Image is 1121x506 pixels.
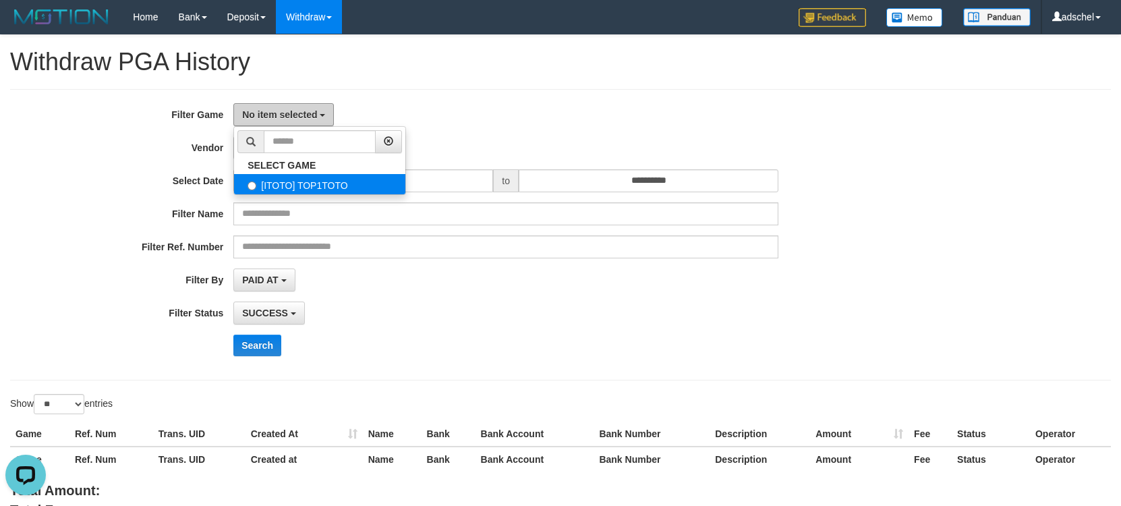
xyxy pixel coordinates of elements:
[886,8,943,27] img: Button%20Memo.svg
[710,447,810,472] th: Description
[248,181,256,190] input: [ITOTO] TOP1TOTO
[810,447,909,472] th: Amount
[10,422,69,447] th: Game
[1030,422,1111,447] th: Operator
[799,8,866,27] img: Feedback.jpg
[153,447,246,472] th: Trans. UID
[10,49,1111,76] h1: Withdraw PGA History
[233,302,305,325] button: SUCCESS
[242,109,317,120] span: No item selected
[5,5,46,46] button: Open LiveChat chat widget
[10,7,113,27] img: MOTION_logo.png
[594,422,710,447] th: Bank Number
[246,447,363,472] th: Created at
[234,174,405,194] label: [ITOTO] TOP1TOTO
[233,335,281,356] button: Search
[153,422,246,447] th: Trans. UID
[234,157,405,174] a: SELECT GAME
[69,422,153,447] th: Ref. Num
[594,447,710,472] th: Bank Number
[710,422,810,447] th: Description
[242,275,278,285] span: PAID AT
[233,103,334,126] button: No item selected
[248,160,316,171] b: SELECT GAME
[810,422,909,447] th: Amount
[10,447,69,472] th: Game
[242,308,288,318] span: SUCCESS
[233,269,295,291] button: PAID AT
[963,8,1031,26] img: panduan.png
[34,394,84,414] select: Showentries
[69,447,153,472] th: Ref. Num
[422,422,476,447] th: Bank
[476,422,594,447] th: Bank Account
[363,447,422,472] th: Name
[952,422,1030,447] th: Status
[952,447,1030,472] th: Status
[1030,447,1111,472] th: Operator
[909,447,952,472] th: Fee
[493,169,519,192] span: to
[909,422,952,447] th: Fee
[363,422,422,447] th: Name
[476,447,594,472] th: Bank Account
[10,394,113,414] label: Show entries
[422,447,476,472] th: Bank
[246,422,363,447] th: Created At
